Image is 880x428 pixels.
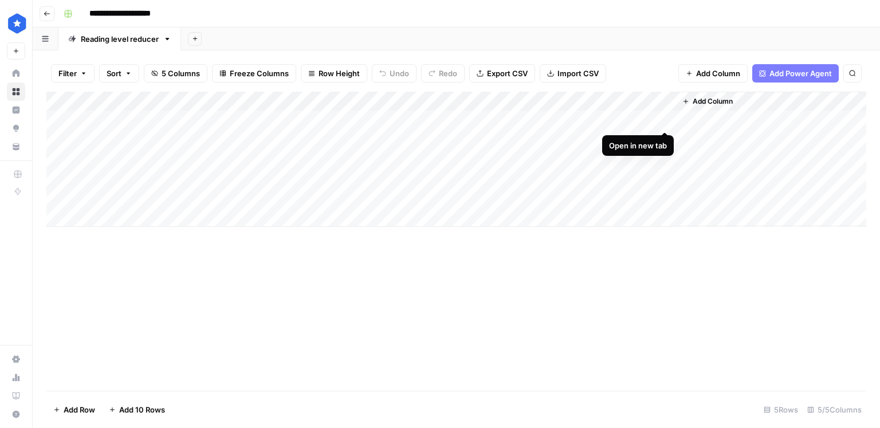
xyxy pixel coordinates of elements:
span: Add Row [64,404,95,415]
span: Add 10 Rows [119,404,165,415]
a: Browse [7,83,25,101]
span: Undo [390,68,409,79]
a: Opportunities [7,119,25,138]
button: Workspace: ConsumerAffairs [7,9,25,38]
div: 5 Rows [759,400,803,419]
button: Export CSV [469,64,535,83]
div: Open in new tab [609,140,667,151]
span: 5 Columns [162,68,200,79]
button: Add Column [678,94,737,109]
button: Add 10 Rows [102,400,172,419]
a: Settings [7,350,25,368]
span: Import CSV [557,68,599,79]
span: Sort [107,68,121,79]
span: Freeze Columns [230,68,289,79]
div: 5/5 Columns [803,400,866,419]
a: Your Data [7,138,25,156]
button: Add Column [678,64,748,83]
a: Home [7,64,25,83]
button: Row Height [301,64,367,83]
a: Insights [7,101,25,119]
span: Export CSV [487,68,528,79]
button: Help + Support [7,405,25,423]
button: Undo [372,64,417,83]
button: Freeze Columns [212,64,296,83]
span: Add Column [696,68,740,79]
button: Import CSV [540,64,606,83]
a: Reading level reducer [58,28,181,50]
button: Add Row [46,400,102,419]
span: Filter [58,68,77,79]
span: Add Column [693,96,733,107]
span: Redo [439,68,457,79]
span: Add Power Agent [769,68,832,79]
button: 5 Columns [144,64,207,83]
span: Row Height [319,68,360,79]
button: Filter [51,64,95,83]
button: Add Power Agent [752,64,839,83]
button: Redo [421,64,465,83]
button: Sort [99,64,139,83]
img: ConsumerAffairs Logo [7,13,27,34]
div: Reading level reducer [81,33,159,45]
a: Usage [7,368,25,387]
a: Learning Hub [7,387,25,405]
